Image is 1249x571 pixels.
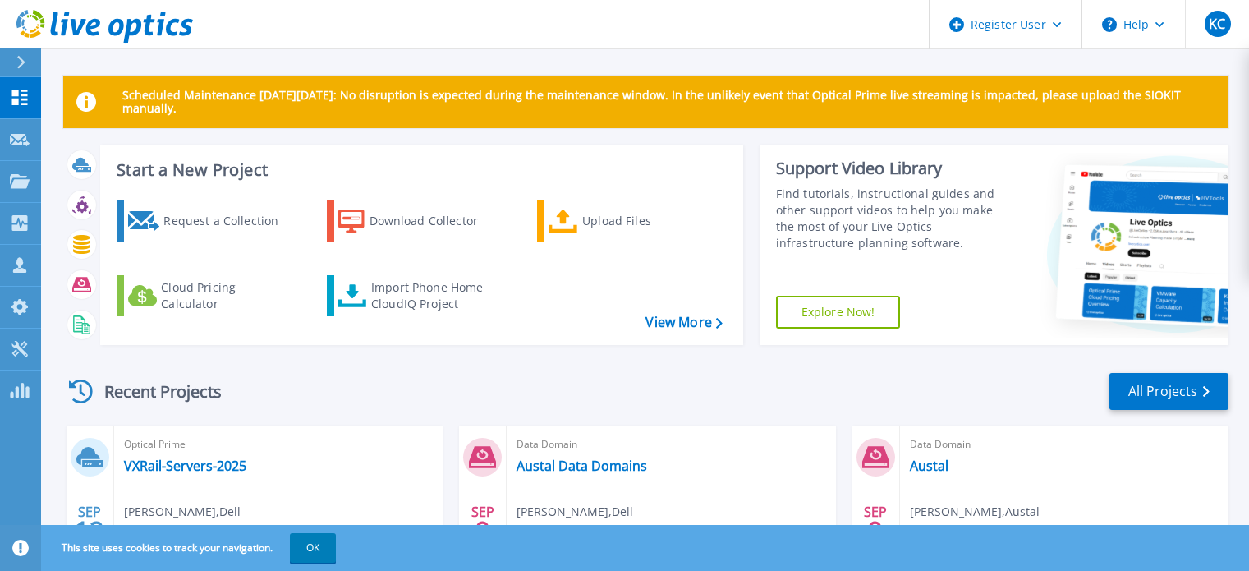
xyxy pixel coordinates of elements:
a: Request a Collection [117,200,300,242]
a: View More [645,315,722,330]
div: Find tutorials, instructional guides and other support videos to help you make the most of your L... [776,186,1012,251]
a: Cloud Pricing Calculator [117,275,300,316]
span: [PERSON_NAME] , Dell [517,503,633,521]
div: Support Video Library [776,158,1012,179]
h3: Start a New Project [117,161,722,179]
span: 9 [868,523,883,537]
a: Upload Files [537,200,720,242]
span: Optical Prime [124,435,433,454]
span: Data Domain [517,435,825,454]
span: [PERSON_NAME] , Dell [124,503,241,521]
a: VXRail-Servers-2025 [124,458,246,474]
a: Austal Data Domains [517,458,647,474]
div: Download Collector [370,205,501,237]
div: SEP 2025 [74,500,105,560]
div: Request a Collection [163,205,295,237]
a: Explore Now! [776,296,901,329]
span: 9 [475,523,490,537]
p: Scheduled Maintenance [DATE][DATE]: No disruption is expected during the maintenance window. In t... [122,89,1215,115]
div: Cloud Pricing Calculator [161,279,292,312]
div: Recent Projects [63,371,244,412]
div: Import Phone Home CloudIQ Project [371,279,499,312]
a: Download Collector [327,200,510,242]
div: SEP 2025 [860,500,891,560]
span: 12 [75,523,104,537]
span: KC [1209,17,1225,30]
span: This site uses cookies to track your navigation. [45,533,336,563]
span: [PERSON_NAME] , Austal [910,503,1040,521]
div: SEP 2025 [467,500,498,560]
span: Data Domain [910,435,1219,454]
a: All Projects [1109,373,1228,410]
div: Upload Files [582,205,714,237]
button: OK [290,533,336,563]
a: Austal [910,458,948,474]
